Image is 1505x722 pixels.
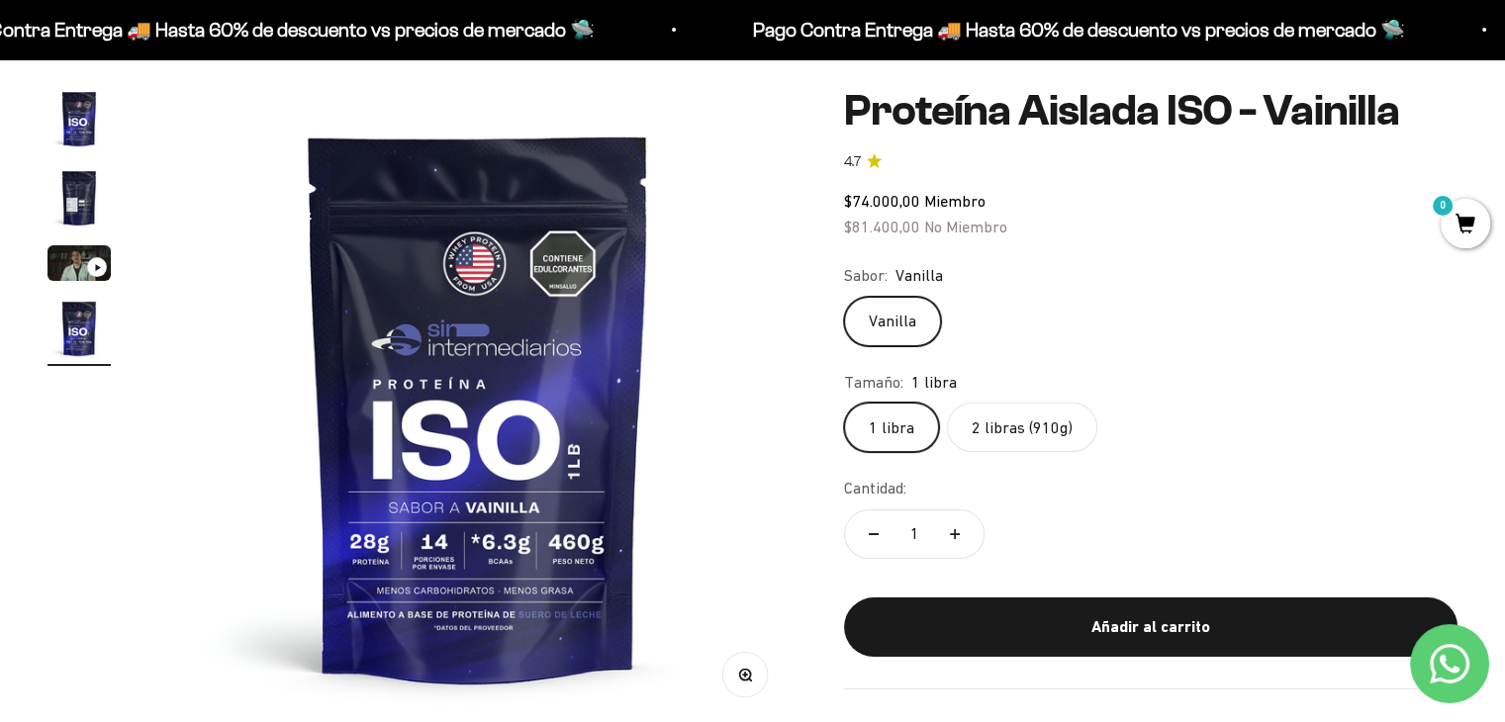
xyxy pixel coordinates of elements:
[844,218,920,235] span: $81.400,00
[844,476,906,501] label: Cantidad:
[47,166,111,235] button: Ir al artículo 2
[47,245,111,287] button: Ir al artículo 3
[844,263,888,289] legend: Sabor:
[845,510,902,558] button: Reducir cantidad
[47,87,111,156] button: Ir al artículo 1
[47,297,111,360] img: Proteína Aislada ISO - Vainilla
[844,370,903,396] legend: Tamaño:
[844,87,1458,135] h1: Proteína Aislada ISO - Vainilla
[750,14,1402,45] p: Pago Contra Entrega 🚚 Hasta 60% de descuento vs precios de mercado 🛸
[884,614,1418,640] div: Añadir al carrito
[895,263,943,289] span: Vanilla
[924,218,1007,235] span: No Miembro
[844,192,920,210] span: $74.000,00
[1441,215,1490,236] a: 0
[926,510,984,558] button: Aumentar cantidad
[1431,194,1455,218] mark: 0
[844,597,1458,657] button: Añadir al carrito
[911,370,957,396] span: 1 libra
[47,297,111,366] button: Ir al artículo 4
[47,166,111,229] img: Proteína Aislada ISO - Vainilla
[844,151,861,173] span: 4.7
[924,192,986,210] span: Miembro
[47,87,111,150] img: Proteína Aislada ISO - Vainilla
[844,151,1458,173] a: 4.74.7 de 5.0 estrellas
